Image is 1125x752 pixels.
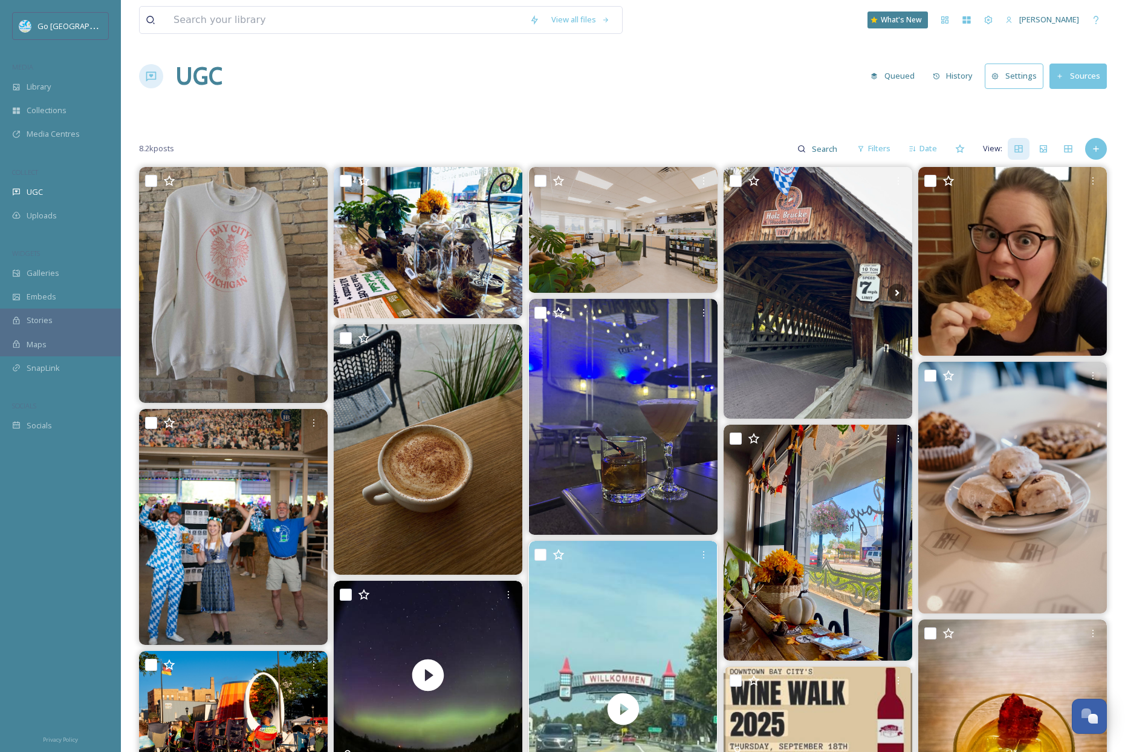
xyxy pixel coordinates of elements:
[867,11,928,28] a: What's New
[27,420,52,431] span: Socials
[985,64,1049,88] a: Settings
[27,315,53,326] span: Stories
[1072,699,1107,734] button: Open Chat
[43,731,78,746] a: Privacy Policy
[27,362,60,374] span: SnapLink
[12,62,33,71] span: MEDIA
[175,58,222,94] a: UGC
[37,20,127,31] span: Go [GEOGRAPHIC_DATA]
[985,64,1043,88] button: Settings
[139,409,328,645] img: Willkommen to the only officially sanctioned Oktoberfest outside of Munich! 🍻 Celebrate Frankenmu...
[724,167,912,419] img: A beautiful evening in Frankenmuth! Always lots to learn at the MPAAA Fall Conference. #frankenmu...
[139,143,174,154] span: 8.2k posts
[27,291,56,302] span: Embeds
[12,249,40,258] span: WIDGETS
[27,210,57,221] span: Uploads
[27,267,59,279] span: Galleries
[334,167,522,318] img: Shop end of summer deals now 💚 All plants, accessories, plant bar items, terrariums, macramé, and...
[139,167,328,403] img: 🍂✨ Fall is almost here, time to get cozy! ✨🍂 Stay warm in style with a Golden Gallery sweatshirt....
[27,128,80,140] span: Media Centres
[167,7,524,33] input: Search your library
[918,167,1107,356] img: Say schnitzel! #shitdaradoes #foodie #frankenmuth
[529,167,718,293] img: Good news, Saginaw friends! We’ve adjusted our hours to better serve you. Our Saginaw location is...
[27,81,51,93] span: Library
[1049,64,1107,88] button: Sources
[19,20,31,32] img: GoGreatLogo_MISkies_RegionalTrails%20%281%29.png
[545,8,616,31] a: View all files
[27,186,43,198] span: UGC
[27,339,47,350] span: Maps
[27,105,66,116] span: Collections
[864,64,921,88] button: Queued
[724,425,912,661] img: Happy Monday 🧡 The store is all dressed up for fall!(even if the weather hasn’t gotten the memo y...
[334,324,522,575] img: Are you ready for pumpkin spice? 🙋‍♀️We definitely are!! Check back tomorrow to see what we’ve cr...
[999,8,1085,31] a: [PERSON_NAME]
[12,168,38,177] span: COLLECT
[43,736,78,744] span: Privacy Policy
[529,299,718,535] img: 🍂Fall drinks are back and better than ever!🍂 While there’s not quite a chill in the air just yet ...
[919,143,937,154] span: Date
[927,64,985,88] a: History
[983,143,1002,154] span: View:
[12,401,36,410] span: SOCIALS
[927,64,979,88] button: History
[1019,14,1079,25] span: [PERSON_NAME]
[918,362,1107,613] img: Start your morning (or afternoon) right with a fresh-baked scone. 😋Perfectly sweet, soft inside, ...
[806,137,845,161] input: Search
[864,64,927,88] a: Queued
[868,143,890,154] span: Filters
